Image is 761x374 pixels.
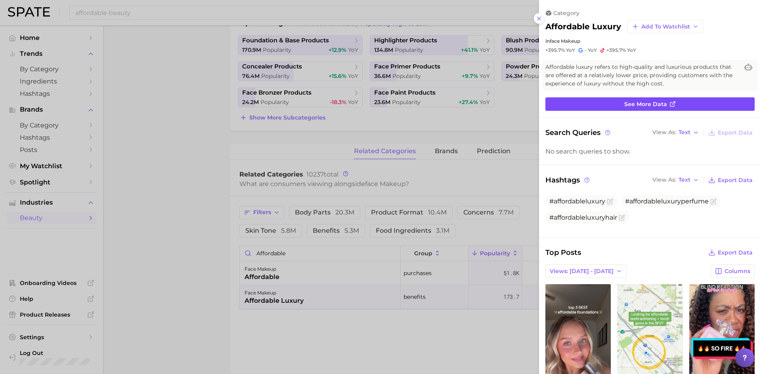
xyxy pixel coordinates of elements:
[549,214,617,221] span: #affordableluxuryhair
[679,130,690,135] span: Text
[549,197,605,205] span: #affordableluxury
[650,127,701,138] button: View AsText
[710,198,717,205] button: Flag as miscategorized or irrelevant
[585,47,587,53] span: -
[545,22,621,31] h2: affordable luxury
[706,175,755,186] button: Export Data
[652,130,676,135] span: View As
[619,215,625,221] button: Flag as miscategorized or irrelevant
[627,20,703,33] button: Add to Watchlist
[718,177,753,184] span: Export Data
[550,38,580,44] span: face makeup
[607,198,613,205] button: Flag as miscategorized or irrelevant
[545,97,755,111] a: See more data
[545,264,627,278] button: Views: [DATE] - [DATE]
[625,197,709,205] span: #affordableluxuryperfume
[706,127,755,138] button: Export Data
[545,148,755,155] div: No search queries to show.
[545,175,591,186] span: Hashtags
[652,178,676,182] span: View As
[553,9,579,17] span: category
[545,247,581,258] span: Top Posts
[588,47,597,53] span: YoY
[718,129,753,136] span: Export Data
[711,264,755,278] button: Columns
[545,63,739,88] span: Affordable luxury refers to high-quality and luxurious products that are offered at a relatively ...
[627,47,636,53] span: YoY
[706,247,755,258] button: Export Data
[624,101,667,108] span: See more data
[566,47,575,53] span: YoY
[725,268,750,275] span: Columns
[550,268,614,275] span: Views: [DATE] - [DATE]
[606,47,626,53] span: +395.7%
[679,178,690,182] span: Text
[545,38,755,44] div: in
[650,175,701,185] button: View AsText
[545,127,612,138] span: Search Queries
[641,23,690,30] span: Add to Watchlist
[545,47,565,53] span: +395.7%
[718,249,753,256] span: Export Data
